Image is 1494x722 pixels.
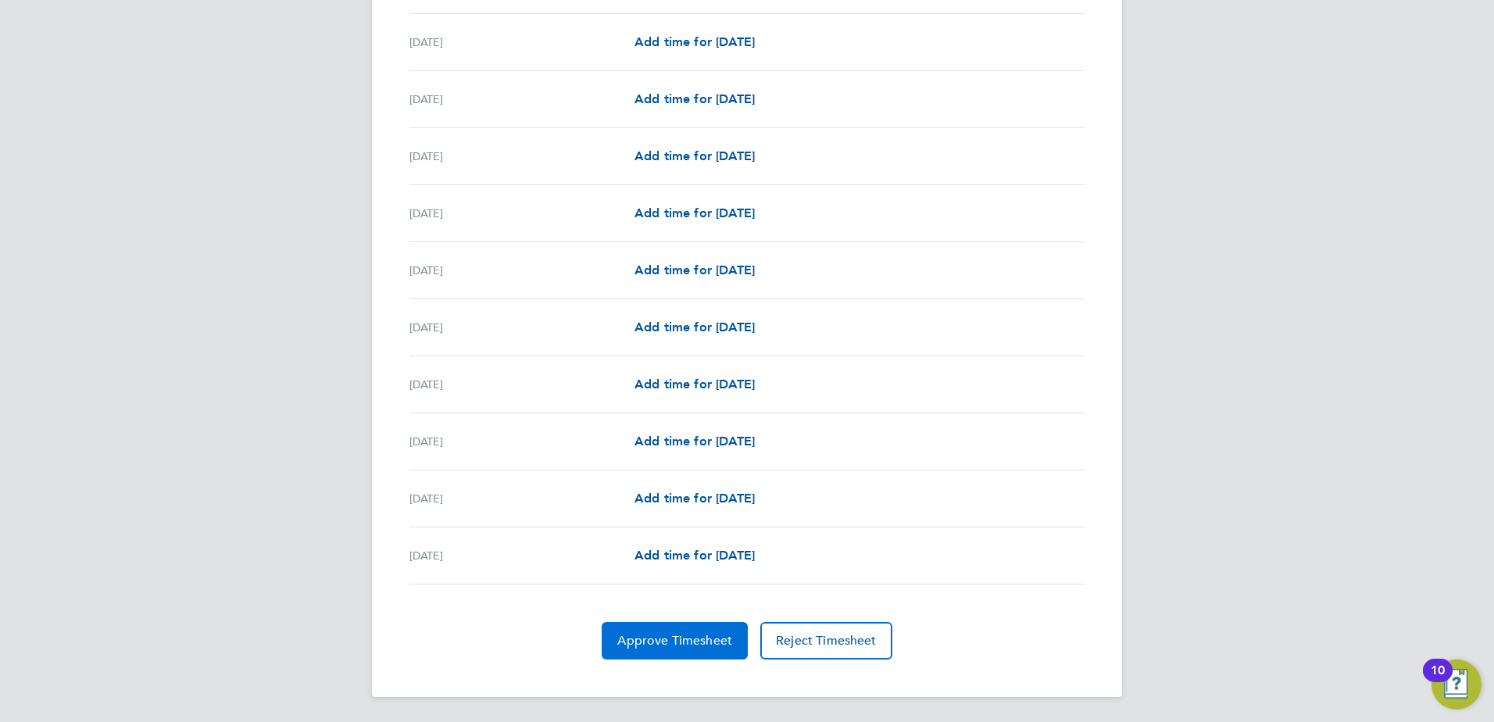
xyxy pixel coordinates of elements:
[409,318,634,337] div: [DATE]
[634,320,755,334] span: Add time for [DATE]
[634,491,755,506] span: Add time for [DATE]
[634,432,755,451] a: Add time for [DATE]
[409,432,634,451] div: [DATE]
[409,204,634,223] div: [DATE]
[634,147,755,166] a: Add time for [DATE]
[409,546,634,565] div: [DATE]
[634,261,755,280] a: Add time for [DATE]
[617,633,732,649] span: Approve Timesheet
[409,147,634,166] div: [DATE]
[602,622,748,659] button: Approve Timesheet
[634,90,755,109] a: Add time for [DATE]
[634,489,755,508] a: Add time for [DATE]
[634,546,755,565] a: Add time for [DATE]
[634,318,755,337] a: Add time for [DATE]
[634,377,755,391] span: Add time for [DATE]
[760,622,892,659] button: Reject Timesheet
[634,375,755,394] a: Add time for [DATE]
[409,489,634,508] div: [DATE]
[634,206,755,220] span: Add time for [DATE]
[634,263,755,277] span: Add time for [DATE]
[634,33,755,52] a: Add time for [DATE]
[776,633,877,649] span: Reject Timesheet
[409,261,634,280] div: [DATE]
[1431,670,1445,691] div: 10
[1431,659,1481,709] button: Open Resource Center, 10 new notifications
[634,434,755,449] span: Add time for [DATE]
[634,34,755,49] span: Add time for [DATE]
[634,204,755,223] a: Add time for [DATE]
[634,148,755,163] span: Add time for [DATE]
[409,90,634,109] div: [DATE]
[409,375,634,394] div: [DATE]
[409,33,634,52] div: [DATE]
[634,548,755,563] span: Add time for [DATE]
[634,91,755,106] span: Add time for [DATE]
